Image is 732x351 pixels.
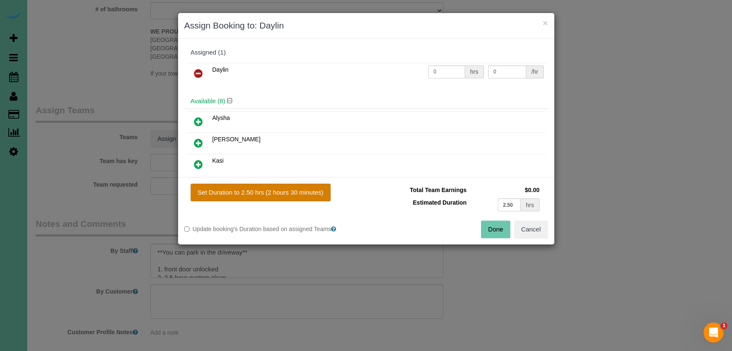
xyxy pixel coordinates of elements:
[481,221,510,238] button: Done
[521,198,539,211] div: hrs
[704,322,724,343] iframe: Intercom live chat
[469,184,542,196] td: $0.00
[184,19,548,32] h3: Assign Booking to: Daylin
[212,114,230,121] span: Alysha
[413,199,466,206] span: Estimated Duration
[465,65,484,78] div: hrs
[184,226,189,231] input: Update booking's Duration based on assigned Teams
[543,18,548,27] button: ×
[212,157,224,164] span: Kasi
[191,184,331,201] button: Set Duration to 2.50 hrs (2 hours 30 minutes)
[514,221,548,238] button: Cancel
[372,184,469,196] td: Total Team Earnings
[212,66,229,73] span: Daylin
[184,225,360,233] label: Update booking's Duration based on assigned Teams
[721,322,727,329] span: 1
[191,49,542,56] div: Assigned (1)
[191,98,542,105] h4: Available (8)
[212,136,261,143] span: [PERSON_NAME]
[526,65,543,78] div: /hr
